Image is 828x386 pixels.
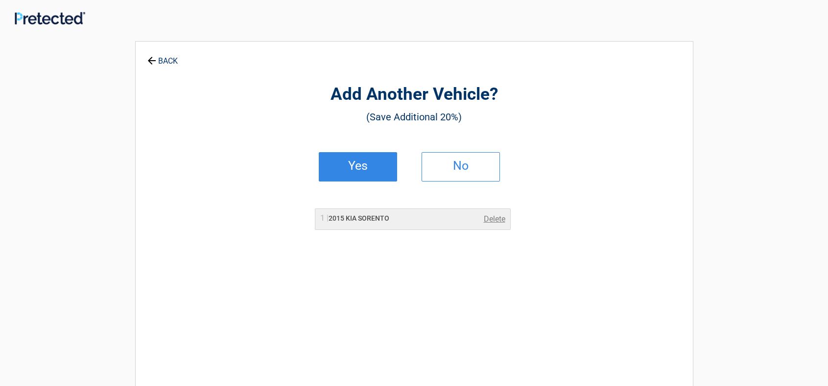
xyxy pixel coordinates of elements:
[484,213,505,225] a: Delete
[320,213,329,223] span: 1 |
[15,12,85,24] img: Main Logo
[189,109,639,125] h3: (Save Additional 20%)
[145,48,180,65] a: BACK
[432,162,490,169] h2: No
[320,213,389,224] h2: 2015 KIA SORENTO
[189,83,639,106] h2: Add Another Vehicle?
[329,162,387,169] h2: Yes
